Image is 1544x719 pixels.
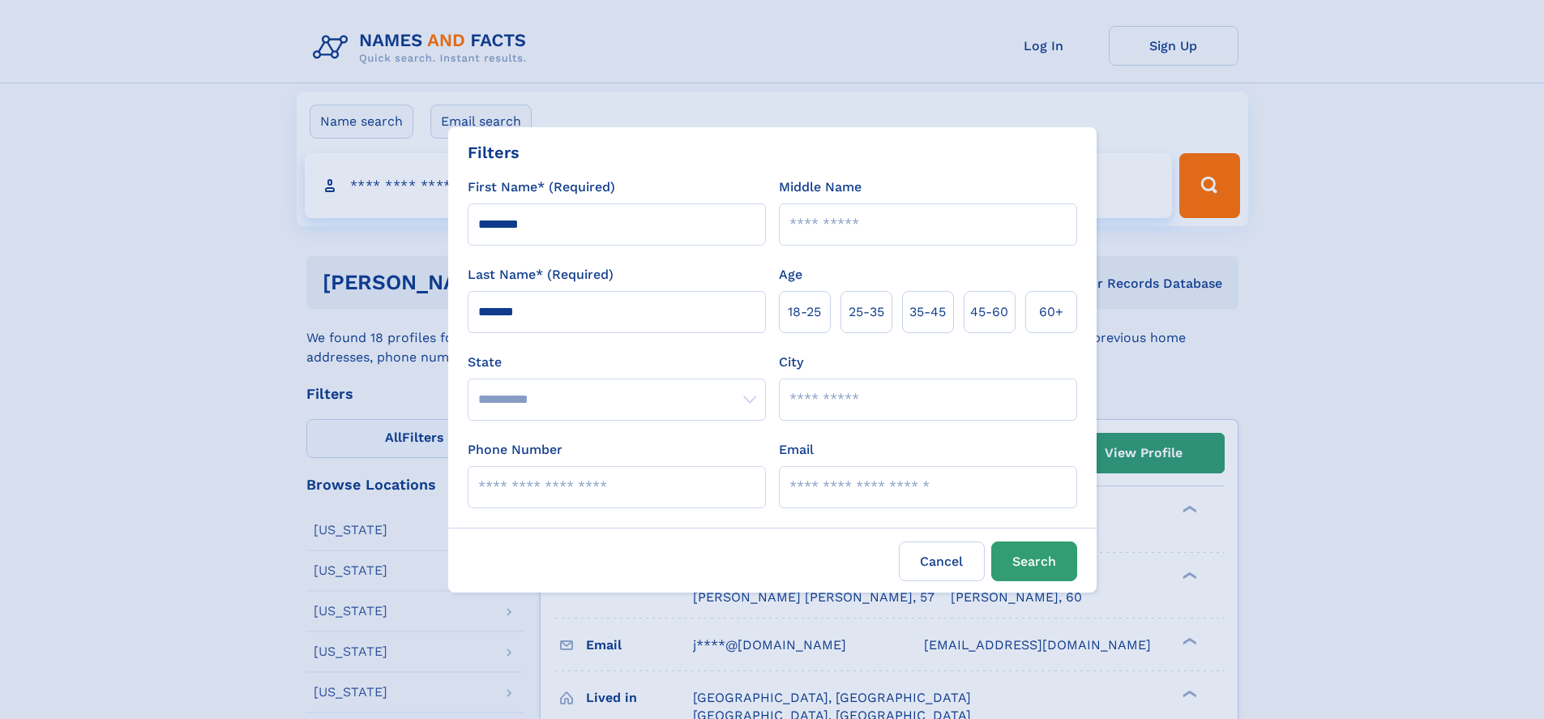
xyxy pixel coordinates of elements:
span: 45‑60 [970,302,1008,322]
label: City [779,353,803,372]
label: Age [779,265,802,285]
span: 35‑45 [909,302,946,322]
div: Filters [468,140,520,165]
label: Phone Number [468,440,562,460]
label: Cancel [899,541,985,581]
label: Last Name* (Required) [468,265,614,285]
label: State [468,353,766,372]
label: Email [779,440,814,460]
span: 25‑35 [849,302,884,322]
span: 60+ [1039,302,1063,322]
span: 18‑25 [788,302,821,322]
button: Search [991,541,1077,581]
label: Middle Name [779,178,862,197]
label: First Name* (Required) [468,178,615,197]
